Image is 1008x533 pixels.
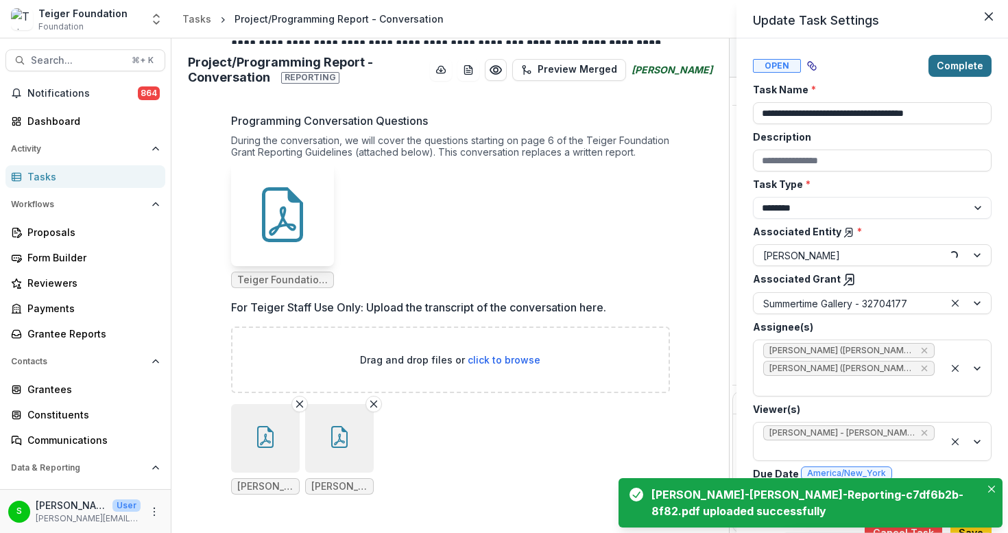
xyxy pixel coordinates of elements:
[753,130,983,144] label: Description
[978,5,1000,27] button: Close
[753,177,983,191] label: Task Type
[753,466,983,481] label: Due Date
[753,224,983,239] label: Associated Entity
[947,360,963,377] div: Clear selected options
[613,473,1008,533] div: Notifications-bottom-right
[769,428,915,438] span: [PERSON_NAME] - [PERSON_NAME][EMAIL_ADDRESS][DOMAIN_NAME]
[807,469,886,478] span: America/New_York
[769,364,915,373] span: [PERSON_NAME] ([PERSON_NAME][EMAIL_ADDRESS][DOMAIN_NAME])
[769,346,915,355] span: [PERSON_NAME] ([PERSON_NAME][EMAIL_ADDRESS][DOMAIN_NAME])
[947,434,963,450] div: Clear selected options
[928,55,992,77] button: Complete
[753,59,801,73] span: Open
[753,272,983,287] label: Associated Grant
[753,402,983,416] label: Viewer(s)
[919,344,930,357] div: Remove SOPHIA COSMADOPOULOS (sophia@summertimegallery.org)
[947,295,963,311] div: Clear selected options
[919,362,930,375] div: Remove Anna Schechter (anna@summertimegallery.org)
[651,486,975,519] div: [PERSON_NAME]-[PERSON_NAME]-Reporting-c7df6b2b-8f82.pdf uploaded successfully
[753,82,983,97] label: Task Name
[753,320,983,334] label: Assignee(s)
[983,481,1000,497] button: Close
[919,426,930,440] div: Remove Stephanie - skoch@teigerfoundation.org
[801,55,823,77] button: View dependent tasks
